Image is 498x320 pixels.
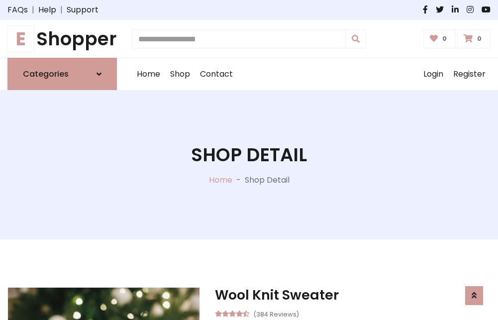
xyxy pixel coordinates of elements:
span: | [56,4,67,16]
h6: Categories [23,69,69,79]
h1: Shop Detail [191,144,307,166]
a: 0 [457,29,491,48]
a: Contact [195,58,238,90]
span: E [7,25,34,52]
h3: Wool Knit Sweater [215,287,491,303]
span: | [28,4,38,16]
a: Register [448,58,491,90]
a: Shop [165,58,195,90]
p: - [232,174,245,186]
a: Categories [7,58,117,90]
a: 0 [423,29,456,48]
a: Support [67,4,99,16]
a: Home [132,58,165,90]
h1: Shopper [7,28,117,50]
a: FAQs [7,4,28,16]
a: EShopper [7,28,117,50]
p: Shop Detail [245,174,290,186]
small: (384 Reviews) [253,308,299,320]
span: 0 [440,34,449,43]
a: Help [38,4,56,16]
a: Home [209,174,232,186]
span: 0 [475,34,484,43]
a: Login [418,58,448,90]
